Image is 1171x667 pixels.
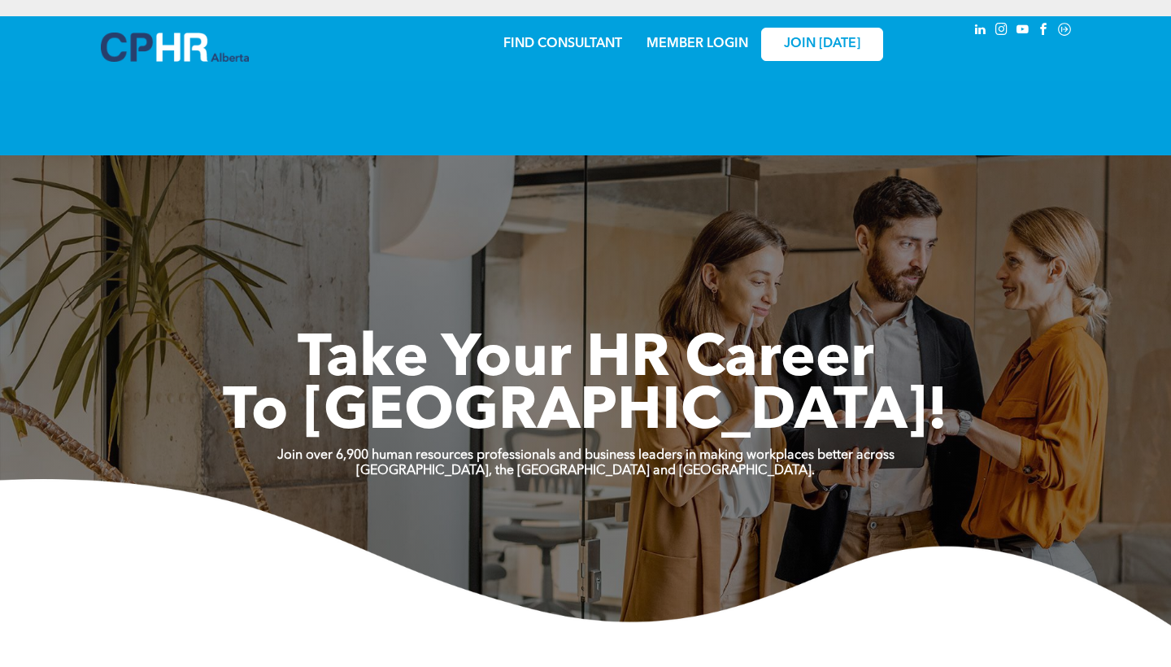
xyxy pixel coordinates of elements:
span: Take Your HR Career [298,331,874,390]
a: MEMBER LOGIN [646,37,748,50]
a: linkedin [971,20,989,42]
span: To [GEOGRAPHIC_DATA]! [223,384,948,442]
a: FIND CONSULTANT [503,37,622,50]
a: JOIN [DATE] [761,28,883,61]
strong: [GEOGRAPHIC_DATA], the [GEOGRAPHIC_DATA] and [GEOGRAPHIC_DATA]. [356,464,815,477]
a: youtube [1013,20,1031,42]
a: instagram [992,20,1010,42]
a: facebook [1034,20,1052,42]
a: Social network [1056,20,1073,42]
span: JOIN [DATE] [784,37,860,52]
strong: Join over 6,900 human resources professionals and business leaders in making workplaces better ac... [277,449,895,462]
img: A blue and white logo for cp alberta [101,33,249,62]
